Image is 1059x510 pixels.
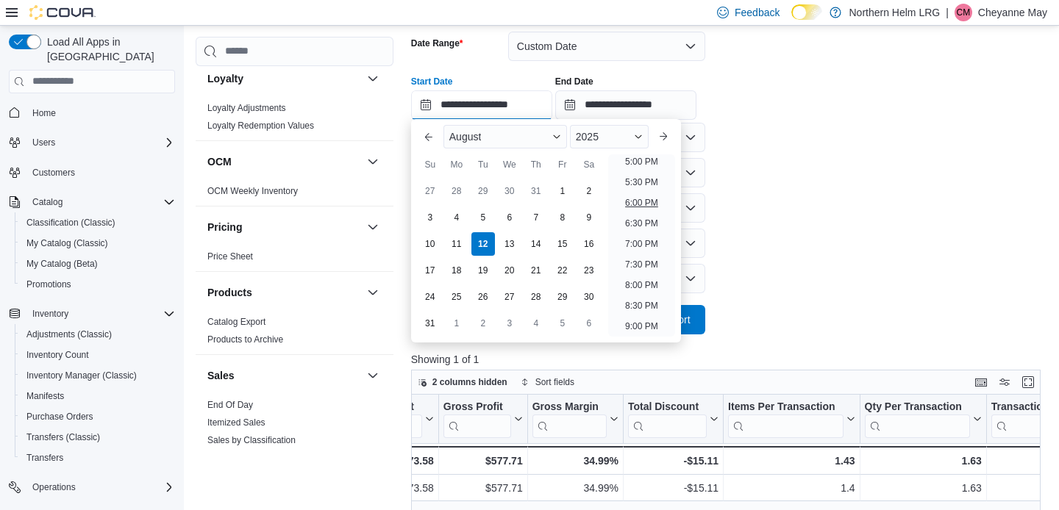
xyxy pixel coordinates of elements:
a: Inventory Count [21,346,95,364]
div: Total Discount [628,400,707,414]
div: 1.63 [864,479,981,497]
a: Transfers (Classic) [21,428,106,446]
button: Custom Date [508,32,705,61]
li: 5:30 PM [619,173,664,191]
div: day-12 [471,232,495,256]
button: Operations [26,478,82,496]
div: Button. Open the year selector. 2025 is currently selected. [570,125,649,148]
div: Total Cost [364,400,421,414]
div: day-3 [498,312,521,335]
div: day-5 [551,312,574,335]
div: 34.99% [532,479,618,497]
a: Manifests [21,387,70,405]
span: Purchase Orders [26,411,93,423]
div: -$15.11 [628,452,719,470]
a: Loyalty Adjustments [207,103,286,113]
span: Home [26,104,175,122]
a: Products to Archive [207,334,283,345]
div: day-4 [524,312,548,335]
a: OCM Weekly Inventory [207,186,298,196]
div: day-4 [445,206,468,229]
input: Press the down key to open a popover containing a calendar. [555,90,696,120]
div: $577.71 [443,479,523,497]
div: 1.43 [728,452,855,470]
label: Date Range [411,37,463,49]
div: day-21 [524,259,548,282]
span: My Catalog (Classic) [21,234,175,252]
button: Qty Per Transaction [864,400,981,437]
button: Total Discount [628,400,719,437]
button: Gross Margin [532,400,618,437]
button: Promotions [15,274,181,295]
div: Total Cost [364,400,421,437]
div: day-29 [551,285,574,309]
button: Manifests [15,386,181,406]
span: 2 columns hidden [432,376,507,388]
div: day-28 [524,285,548,309]
button: Inventory [26,305,74,323]
button: Open list of options [685,132,696,143]
span: Transfers [21,449,175,467]
p: Showing 1 of 1 [411,352,1047,367]
span: Manifests [26,390,64,402]
span: Transfers (Classic) [21,428,175,446]
button: Purchase Orders [15,406,181,427]
a: Transfers [21,449,69,467]
img: Cova [29,5,96,20]
div: day-1 [551,179,574,203]
li: 7:30 PM [619,256,664,273]
button: Gross Profit [443,400,523,437]
div: day-7 [524,206,548,229]
div: Qty Per Transaction [864,400,969,437]
div: 1.4 [728,479,855,497]
button: Inventory Count [15,345,181,365]
a: Classification (Classic) [21,214,121,231]
span: Operations [32,481,76,493]
h3: Products [207,285,252,300]
button: My Catalog (Beta) [15,254,181,274]
span: Inventory [26,305,175,323]
div: day-6 [577,312,601,335]
button: OCM [207,154,361,169]
button: Inventory Manager (Classic) [15,365,181,386]
button: Next month [652,125,675,148]
button: Sales [364,367,382,384]
span: Promotions [26,279,71,290]
div: $1,073.58 [364,452,433,470]
div: day-23 [577,259,601,282]
p: Cheyanne May [978,4,1047,21]
button: Operations [3,477,181,498]
span: CM [956,4,970,21]
div: Gross Profit [443,400,511,414]
div: Button. Open the month selector. August is currently selected. [443,125,567,148]
div: day-22 [551,259,574,282]
span: Operations [26,478,175,496]
span: Manifests [21,387,175,405]
button: Inventory [3,304,181,324]
button: Sort fields [515,373,580,391]
span: Home [32,107,56,119]
div: Qty Per Transaction [864,400,969,414]
li: 6:00 PM [619,194,664,212]
button: Customers [3,162,181,183]
div: Cheyanne May [955,4,972,21]
span: Users [32,137,55,148]
div: day-26 [471,285,495,309]
div: Gross Margin [532,400,606,414]
div: day-6 [498,206,521,229]
button: Sales [207,368,361,383]
span: Catalog [32,196,63,208]
div: Gross Margin [532,400,606,437]
li: 6:30 PM [619,215,664,232]
h3: Sales [207,368,235,383]
a: My Catalog (Beta) [21,255,104,273]
div: day-11 [445,232,468,256]
li: 7:00 PM [619,235,664,253]
a: My Catalog (Classic) [21,234,114,252]
div: Tu [471,153,495,176]
div: $577.71 [443,452,523,470]
button: Items Per Transaction [728,400,855,437]
span: Customers [32,167,75,179]
button: OCM [364,153,382,170]
span: Inventory Count [26,349,89,361]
